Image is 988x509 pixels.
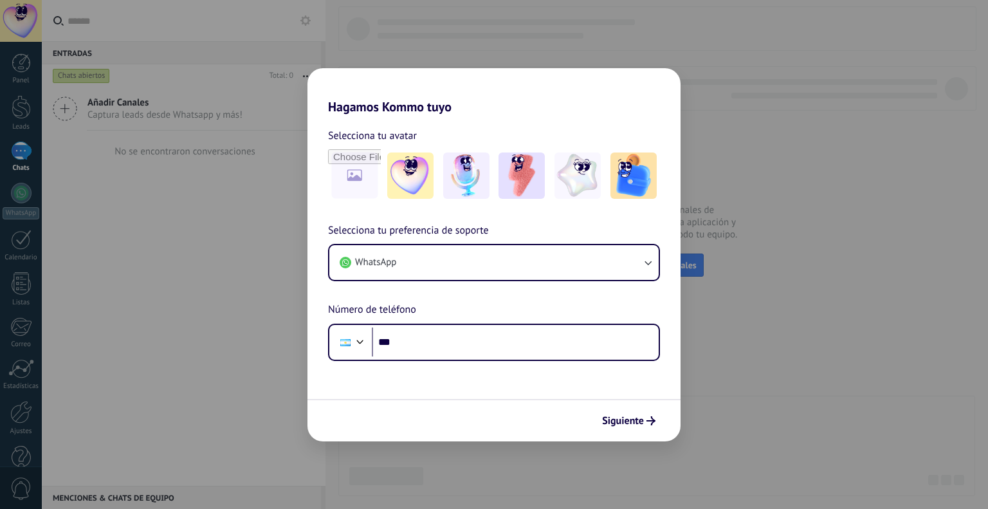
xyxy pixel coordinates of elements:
img: -4.jpeg [554,153,601,199]
img: -1.jpeg [387,153,434,199]
img: -2.jpeg [443,153,489,199]
img: -5.jpeg [610,153,657,199]
div: Argentina: + 54 [333,329,358,356]
span: Siguiente [602,416,644,425]
button: Siguiente [596,410,661,432]
img: -3.jpeg [499,153,545,199]
span: WhatsApp [355,256,396,269]
button: WhatsApp [329,245,659,280]
span: Número de teléfono [328,302,416,319]
span: Selecciona tu preferencia de soporte [328,223,489,239]
span: Selecciona tu avatar [328,127,417,144]
h2: Hagamos Kommo tuyo [307,68,681,115]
